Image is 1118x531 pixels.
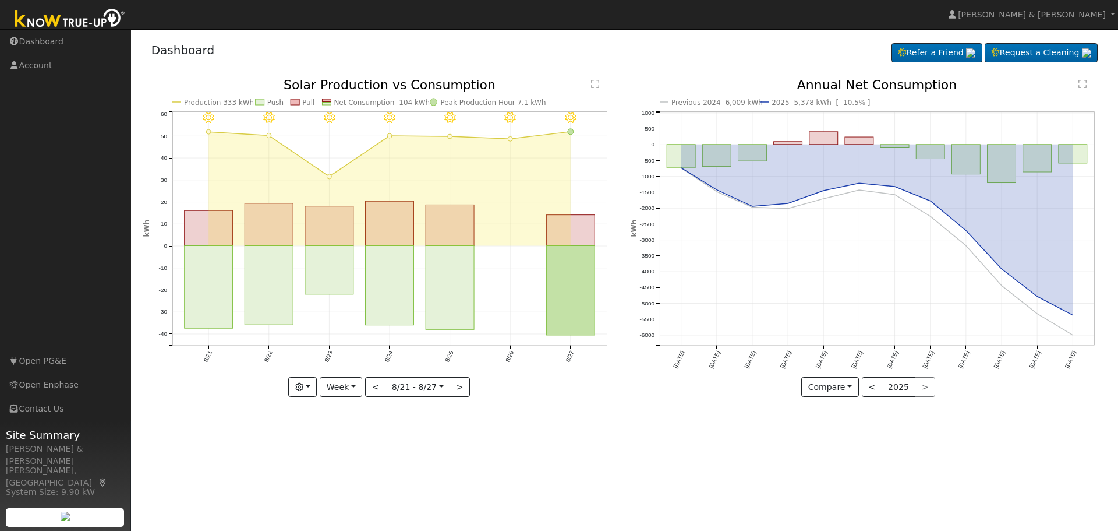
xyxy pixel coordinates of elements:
[639,205,654,212] text: -2000
[1028,350,1042,369] text: [DATE]
[845,137,873,145] rect: onclick=""
[447,134,452,139] circle: onclick=""
[245,203,293,246] rect: onclick=""
[160,221,167,227] text: 10
[1071,313,1075,318] circle: onclick=""
[639,237,654,243] text: -3000
[964,244,968,248] circle: onclick=""
[305,206,353,246] rect: onclick=""
[786,201,790,206] circle: onclick=""
[738,145,767,161] rect: onclick=""
[671,99,763,107] text: Previous 2024 -6,009 kWh
[928,214,933,219] circle: onclick=""
[384,112,395,124] i: 8/24 - Clear
[158,331,167,337] text: -40
[639,300,654,307] text: -5000
[98,478,108,487] a: Map
[917,145,945,159] rect: onclick=""
[160,199,167,205] text: 20
[809,132,838,145] rect: onclick=""
[320,377,362,397] button: Week
[450,377,470,397] button: >
[821,196,826,201] circle: onclick=""
[985,43,1098,63] a: Request a Cleaning
[158,287,167,293] text: -20
[667,145,695,168] rect: onclick=""
[384,350,394,363] text: 8/24
[160,133,167,139] text: 50
[203,112,214,124] i: 8/21 - MostlyClear
[568,129,574,135] circle: onclick=""
[1064,350,1077,369] text: [DATE]
[508,137,512,142] circle: onclick=""
[744,350,757,369] text: [DATE]
[158,309,167,315] text: -30
[882,377,916,397] button: 2025
[334,99,430,107] text: Net Consumption -104 kWh
[886,350,900,369] text: [DATE]
[964,228,968,233] circle: onclick=""
[1078,79,1087,89] text: 
[702,145,731,167] rect: onclick=""
[143,220,151,237] text: kWh
[779,350,792,369] text: [DATE]
[999,283,1004,288] circle: onclick=""
[639,189,654,195] text: -1500
[1035,294,1040,299] circle: onclick=""
[184,99,254,107] text: Production 333 kWh
[639,252,654,259] text: -3500
[266,133,271,138] circle: onclick=""
[679,166,684,170] circle: onclick=""
[966,48,975,58] img: retrieve
[151,43,215,57] a: Dashboard
[365,246,413,325] rect: onclick=""
[1071,333,1075,337] circle: onclick=""
[774,142,802,145] rect: onclick=""
[643,157,654,164] text: -500
[365,377,385,397] button: <
[639,269,654,275] text: -4000
[893,184,897,189] circle: onclick=""
[263,112,275,124] i: 8/22 - Clear
[862,377,882,397] button: <
[928,199,933,203] circle: onclick=""
[164,243,167,249] text: 0
[952,145,981,174] rect: onclick=""
[708,350,721,369] text: [DATE]
[815,350,828,369] text: [DATE]
[1082,48,1091,58] img: retrieve
[203,350,213,363] text: 8/21
[323,112,335,124] i: 8/23 - MostlyClear
[160,177,167,183] text: 30
[801,377,859,397] button: Compare
[639,332,654,339] text: -6000
[6,443,125,467] div: [PERSON_NAME] & [PERSON_NAME]
[160,111,167,117] text: 60
[645,125,654,132] text: 500
[1035,312,1040,317] circle: onclick=""
[651,142,654,148] text: 0
[750,205,755,210] circle: onclick=""
[893,192,897,197] circle: onclick=""
[591,79,599,89] text: 
[639,173,654,180] text: -1000
[565,112,576,124] i: 8/27 - Clear
[857,188,862,192] circle: onclick=""
[61,512,70,521] img: retrieve
[891,43,982,63] a: Refer a Friend
[284,78,496,92] text: Solar Production vs Consumption
[639,221,654,227] text: -2500
[821,188,826,193] circle: onclick=""
[630,220,638,237] text: kWh
[426,246,474,330] rect: onclick=""
[958,10,1106,19] span: [PERSON_NAME] & [PERSON_NAME]
[993,350,1006,369] text: [DATE]
[6,427,125,443] span: Site Summary
[546,215,595,246] rect: onclick=""
[184,210,232,245] rect: onclick=""
[6,486,125,498] div: System Size: 9.90 kW
[206,129,211,134] circle: onclick=""
[160,154,167,161] text: 40
[786,206,790,211] circle: onclick=""
[957,350,971,369] text: [DATE]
